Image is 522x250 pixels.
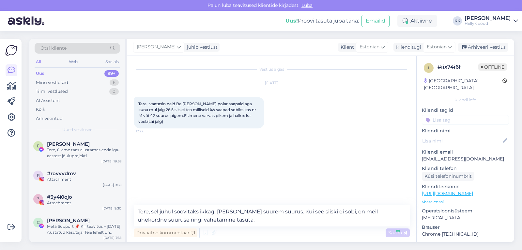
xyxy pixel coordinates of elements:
[478,63,507,71] span: Offline
[36,106,45,113] div: Kõik
[104,70,119,77] div: 99+
[422,224,509,231] p: Brauser
[422,231,509,238] p: Chrome [TECHNICAL_ID]
[422,156,509,162] p: [EMAIL_ADDRESS][DOMAIN_NAME]
[104,58,120,66] div: Socials
[361,15,390,27] button: Emailid
[36,115,63,122] div: Arhiveeritud
[427,43,447,51] span: Estonian
[138,101,257,124] span: Tere , vaatasin neid Be [PERSON_NAME] polar saapaid,aga kuna mul jalg 26.5 siis ei tea milliseid ...
[109,88,119,95] div: 0
[40,45,67,52] span: Otsi kliente
[465,21,511,26] div: Hellyk pood
[422,172,474,181] div: Küsi telefoninumbrit
[134,80,410,86] div: [DATE]
[453,16,462,25] div: KK
[36,79,68,86] div: Minu vestlused
[422,97,509,103] div: Kliendi info
[393,44,421,51] div: Klienditugi
[5,44,18,57] img: Askly Logo
[68,58,79,66] div: Web
[397,15,437,27] div: Aktiivne
[102,206,121,211] div: [DATE] 9:30
[37,143,39,148] span: E
[36,88,68,95] div: Tiimi vestlused
[422,149,509,156] p: Kliendi email
[360,43,379,51] span: Estonian
[136,129,160,134] span: 12:22
[134,66,410,72] div: Vestlus algas
[47,176,121,182] div: Attachment
[137,43,176,51] span: [PERSON_NAME]
[422,107,509,114] p: Kliendi tag'id
[101,159,121,164] div: [DATE] 19:58
[422,165,509,172] p: Kliendi telefon
[465,16,511,21] div: [PERSON_NAME]
[422,199,509,205] p: Vaata edasi ...
[422,127,509,134] p: Kliendi nimi
[37,220,40,225] span: C
[103,235,121,240] div: [DATE] 7:18
[184,44,218,51] div: juhib vestlust
[422,115,509,125] input: Lisa tag
[47,194,72,200] span: #3y4i0qjo
[422,137,501,144] input: Lisa nimi
[47,224,121,235] div: Meta Support 📌 Kiirteavitus – [DATE] Austatud kasutaja, Teie lehelt on tuvastatud sisu, mis võib ...
[47,200,121,206] div: Attachment
[458,43,508,52] div: Arhiveeri vestlus
[285,17,359,25] div: Proovi tasuta juba täna:
[47,218,90,224] span: Clara Dongo
[428,65,429,70] span: i
[36,70,44,77] div: Uus
[422,214,509,221] p: [MEDICAL_DATA]
[35,58,42,66] div: All
[338,44,354,51] div: Klient
[465,16,518,26] a: [PERSON_NAME]Hellyk pood
[37,196,39,201] span: 3
[285,18,298,24] b: Uus!
[422,183,509,190] p: Klienditeekond
[47,141,90,147] span: Emili Jürgen
[37,173,40,178] span: r
[299,2,315,8] span: Luba
[36,97,60,104] div: AI Assistent
[422,208,509,214] p: Operatsioonisüsteem
[47,171,76,176] span: #rovvvdmv
[424,77,502,91] div: [GEOGRAPHIC_DATA], [GEOGRAPHIC_DATA]
[422,191,473,196] a: [URL][DOMAIN_NAME]
[438,63,478,71] div: # iix74i6f
[103,182,121,187] div: [DATE] 9:58
[62,127,93,133] span: Uued vestlused
[47,147,121,159] div: Tere, Oleme taas alustamas enda iga-aastast jõuluprojekti. [PERSON_NAME] saime kontaktid Tartu la...
[110,79,119,86] div: 6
